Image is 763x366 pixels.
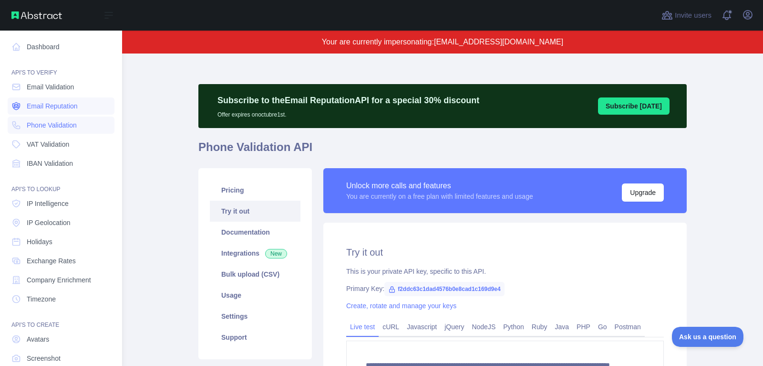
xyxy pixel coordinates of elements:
div: Unlock more calls and features [346,180,533,192]
a: Postman [611,319,645,334]
a: Dashboard [8,38,114,55]
a: Try it out [210,201,300,222]
a: Phone Validation [8,117,114,134]
div: This is your private API key, specific to this API. [346,267,664,276]
span: IBAN Validation [27,159,73,168]
div: API'S TO VERIFY [8,57,114,76]
a: Javascript [403,319,441,334]
span: IP Intelligence [27,199,69,208]
button: Subscribe [DATE] [598,97,670,115]
p: Offer expires on octubre 1st. [217,107,479,118]
a: Email Validation [8,78,114,96]
span: [EMAIL_ADDRESS][DOMAIN_NAME] [434,38,563,46]
button: Upgrade [622,183,664,202]
a: cURL [379,319,403,334]
a: Java [551,319,573,334]
div: API'S TO CREATE [8,310,114,329]
div: Primary Key: [346,284,664,293]
span: New [265,249,287,258]
a: IP Intelligence [8,195,114,212]
div: API'S TO LOOKUP [8,174,114,193]
a: Create, rotate and manage your keys [346,302,456,310]
a: NodeJS [468,319,499,334]
a: Pricing [210,180,300,201]
a: Exchange Rates [8,252,114,269]
span: VAT Validation [27,140,69,149]
a: Documentation [210,222,300,243]
span: Screenshot [27,354,61,363]
p: Subscribe to the Email Reputation API for a special 30 % discount [217,94,479,107]
a: jQuery [441,319,468,334]
span: IP Geolocation [27,218,71,227]
span: Exchange Rates [27,256,76,266]
span: Email Validation [27,82,74,92]
a: Email Reputation [8,97,114,115]
span: Email Reputation [27,101,78,111]
span: Phone Validation [27,120,77,130]
img: Abstract API [11,11,62,19]
a: Usage [210,285,300,306]
span: Avatars [27,334,49,344]
h2: Try it out [346,246,664,259]
a: Company Enrichment [8,271,114,289]
a: Settings [210,306,300,327]
a: PHP [573,319,594,334]
a: Support [210,327,300,348]
span: Timezone [27,294,56,304]
a: Python [499,319,528,334]
a: Integrations New [210,243,300,264]
h1: Phone Validation API [198,140,687,162]
iframe: Toggle Customer Support [672,327,744,347]
span: Invite users [675,10,711,21]
a: Live test [346,319,379,334]
a: Timezone [8,291,114,308]
a: Ruby [528,319,551,334]
a: Go [594,319,611,334]
span: f2ddc63c1dad4576b0e8cad1c169d9e4 [384,282,504,296]
span: Company Enrichment [27,275,91,285]
a: IBAN Validation [8,155,114,172]
span: Your are currently impersonating: [322,38,434,46]
a: VAT Validation [8,136,114,153]
a: Bulk upload (CSV) [210,264,300,285]
span: Holidays [27,237,52,247]
div: You are currently on a free plan with limited features and usage [346,192,533,201]
a: Holidays [8,233,114,250]
a: IP Geolocation [8,214,114,231]
a: Avatars [8,331,114,348]
button: Invite users [660,8,713,23]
